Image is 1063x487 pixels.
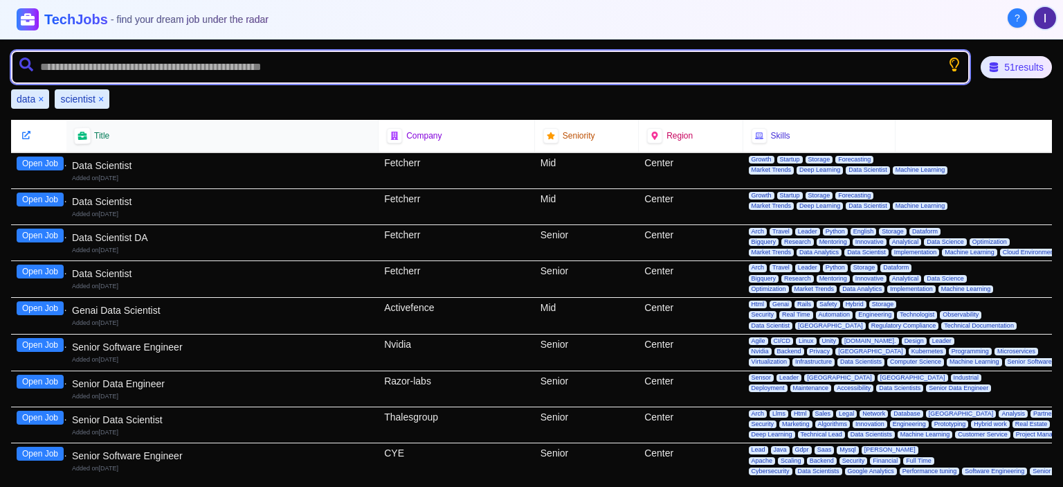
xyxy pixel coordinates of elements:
[909,348,946,355] span: Kubernetes
[797,249,842,256] span: Data Analytics
[379,407,535,443] div: Thalesgroup
[749,202,794,210] span: Market Trends
[771,130,790,141] span: Skills
[891,249,940,256] span: Implementation
[749,374,774,382] span: Sensor
[17,375,64,389] button: Open Job
[815,420,851,428] span: Algorithms
[999,410,1028,418] span: Analysis
[796,337,817,345] span: Linux
[379,153,535,188] div: Fetcherr
[795,468,842,475] span: Data Scientists
[837,358,884,366] span: Data Scientists
[379,298,535,334] div: Activefence
[72,174,373,183] div: Added on [DATE]
[862,446,918,454] span: [PERSON_NAME]
[749,238,779,246] span: Bigquery
[535,298,639,334] div: Mid
[17,265,64,278] button: Open Job
[72,377,373,391] div: Senior Data Engineer
[929,337,954,345] span: Leader
[379,261,535,297] div: Fetcherr
[749,249,794,256] span: Market Trends
[942,249,997,256] span: Machine Learning
[795,228,820,236] span: Leader
[870,457,900,465] span: Financial
[639,371,743,407] div: Center
[893,166,948,174] span: Machine Learning
[563,130,595,141] span: Seniority
[815,446,835,454] span: Saas
[804,374,875,382] span: [GEOGRAPHIC_DATA]
[836,410,857,418] span: Legal
[851,264,878,272] span: Storage
[791,410,810,418] span: Html
[835,192,873,200] span: Forecasting
[853,238,887,246] span: Innovative
[842,337,899,345] span: [DOMAIN_NAME].
[535,261,639,297] div: Senior
[817,301,840,308] span: Safety
[17,411,64,425] button: Open Job
[846,166,890,174] span: Data Scientist
[749,228,767,236] span: Arch
[981,56,1052,78] div: 51 results
[900,468,960,475] span: Performance tuning
[535,371,639,407] div: Senior
[111,14,269,25] span: - find your dream job under the radar
[855,311,894,319] span: Engineering
[955,431,1010,439] span: Customer Service
[749,285,789,293] span: Optimization
[839,457,868,465] span: Security
[798,431,845,439] span: Technical Lead
[379,225,535,261] div: Fetcherr
[749,337,768,345] span: Agile
[94,130,109,141] span: Title
[72,464,373,473] div: Added on [DATE]
[880,264,911,272] span: Dataform
[807,348,833,355] span: Privacy
[902,337,927,345] span: Design
[379,335,535,371] div: Nvidia
[889,238,922,246] span: Analytical
[924,275,967,283] span: Data Science
[72,303,373,317] div: Genai Data Scientist
[816,311,853,319] span: Automation
[535,335,639,371] div: Senior
[843,301,866,308] span: Hybrid
[790,384,832,392] span: Maintenance
[869,301,897,308] span: Storage
[774,348,804,355] span: Backend
[379,443,535,479] div: CYE
[848,431,895,439] span: Data Scientists
[962,468,1027,475] span: Software Engineering
[379,189,535,224] div: Fetcherr
[1033,6,1057,30] button: User menu
[639,153,743,188] div: Center
[819,337,839,345] span: Unity
[666,130,693,141] span: Region
[17,157,64,170] button: Open Job
[792,446,812,454] span: Gdpr
[837,446,859,454] span: Mysql
[639,443,743,479] div: Center
[879,228,907,236] span: Storage
[749,275,779,283] span: Bigquery
[1015,11,1020,25] span: ?
[940,311,981,319] span: Observability
[778,457,804,465] span: Scaling
[853,420,887,428] span: Innovation
[17,193,64,206] button: Open Job
[72,319,373,328] div: Added on [DATE]
[812,410,834,418] span: Sales
[770,264,792,272] span: Travel
[851,228,877,236] span: English
[17,301,64,315] button: Open Job
[806,192,833,200] span: Storage
[834,384,873,392] span: Accessibility
[44,10,269,29] h1: TechJobs
[1030,410,1060,418] span: Partners
[535,153,639,188] div: Mid
[795,322,866,330] span: [GEOGRAPHIC_DATA]
[379,371,535,407] div: Razor-labs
